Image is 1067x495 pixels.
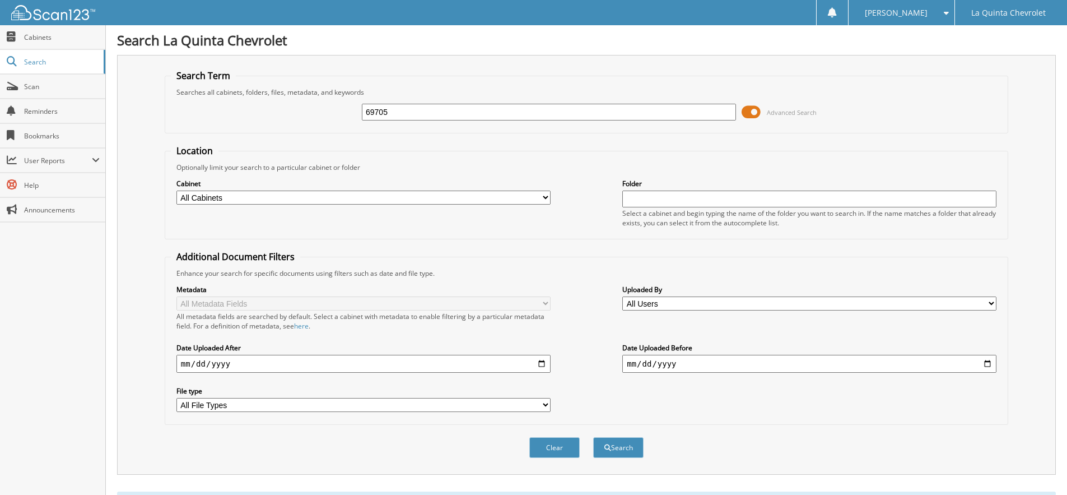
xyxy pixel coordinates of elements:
[24,33,100,42] span: Cabinets
[529,437,580,458] button: Clear
[171,269,1002,278] div: Enhance your search for specific documents using filters such as date and file type.
[622,285,996,294] label: Uploaded By
[171,145,218,157] legend: Location
[176,386,551,396] label: File type
[767,108,817,117] span: Advanced Search
[622,179,996,188] label: Folder
[24,181,100,190] span: Help
[24,156,92,165] span: User Reports
[622,209,996,228] div: Select a cabinet and begin typing the name of the folder you want to search in. If the name match...
[24,205,100,215] span: Announcements
[971,10,1046,16] span: La Quinta Chevrolet
[622,355,996,373] input: end
[171,251,300,263] legend: Additional Document Filters
[171,70,236,82] legend: Search Term
[176,179,551,188] label: Cabinet
[593,437,644,458] button: Search
[171,163,1002,172] div: Optionally limit your search to a particular cabinet or folder
[24,131,100,141] span: Bookmarks
[24,57,98,67] span: Search
[117,31,1056,49] h1: Search La Quinta Chevrolet
[622,343,996,353] label: Date Uploaded Before
[11,5,95,20] img: scan123-logo-white.svg
[865,10,928,16] span: [PERSON_NAME]
[24,82,100,91] span: Scan
[171,87,1002,97] div: Searches all cabinets, folders, files, metadata, and keywords
[294,321,309,331] a: here
[176,285,551,294] label: Metadata
[24,107,100,116] span: Reminders
[176,355,551,373] input: start
[176,343,551,353] label: Date Uploaded After
[176,312,551,331] div: All metadata fields are searched by default. Select a cabinet with metadata to enable filtering b...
